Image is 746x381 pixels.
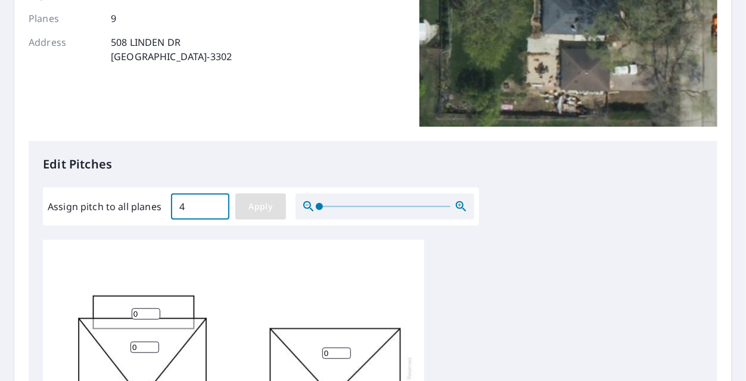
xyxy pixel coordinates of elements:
[235,193,286,220] button: Apply
[171,190,229,223] input: 00.0
[245,199,276,214] span: Apply
[43,155,703,173] p: Edit Pitches
[111,11,116,26] p: 9
[48,199,161,214] label: Assign pitch to all planes
[29,35,100,64] p: Address
[29,11,100,26] p: Planes
[111,35,232,64] p: 508 LINDEN DR [GEOGRAPHIC_DATA]-3302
